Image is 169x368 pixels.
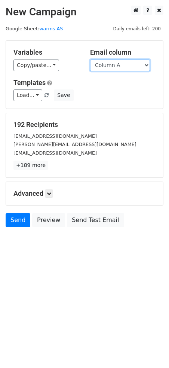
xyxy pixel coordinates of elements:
[13,142,136,147] small: [PERSON_NAME][EMAIL_ADDRESS][DOMAIN_NAME]
[13,121,156,129] h5: 192 Recipients
[6,26,63,31] small: Google Sheet:
[13,60,59,71] a: Copy/paste...
[90,48,156,57] h5: Email column
[110,25,163,33] span: Daily emails left: 200
[67,213,124,227] a: Send Test Email
[6,213,30,227] a: Send
[6,6,163,18] h2: New Campaign
[13,89,42,101] a: Load...
[13,79,46,86] a: Templates
[54,89,73,101] button: Save
[13,189,156,198] h5: Advanced
[110,26,163,31] a: Daily emails left: 200
[13,161,48,170] a: +189 more
[39,26,63,31] a: warms AS
[13,48,79,57] h5: Variables
[132,332,169,368] iframe: Chat Widget
[13,133,97,139] small: [EMAIL_ADDRESS][DOMAIN_NAME]
[32,213,65,227] a: Preview
[13,150,97,156] small: [EMAIL_ADDRESS][DOMAIN_NAME]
